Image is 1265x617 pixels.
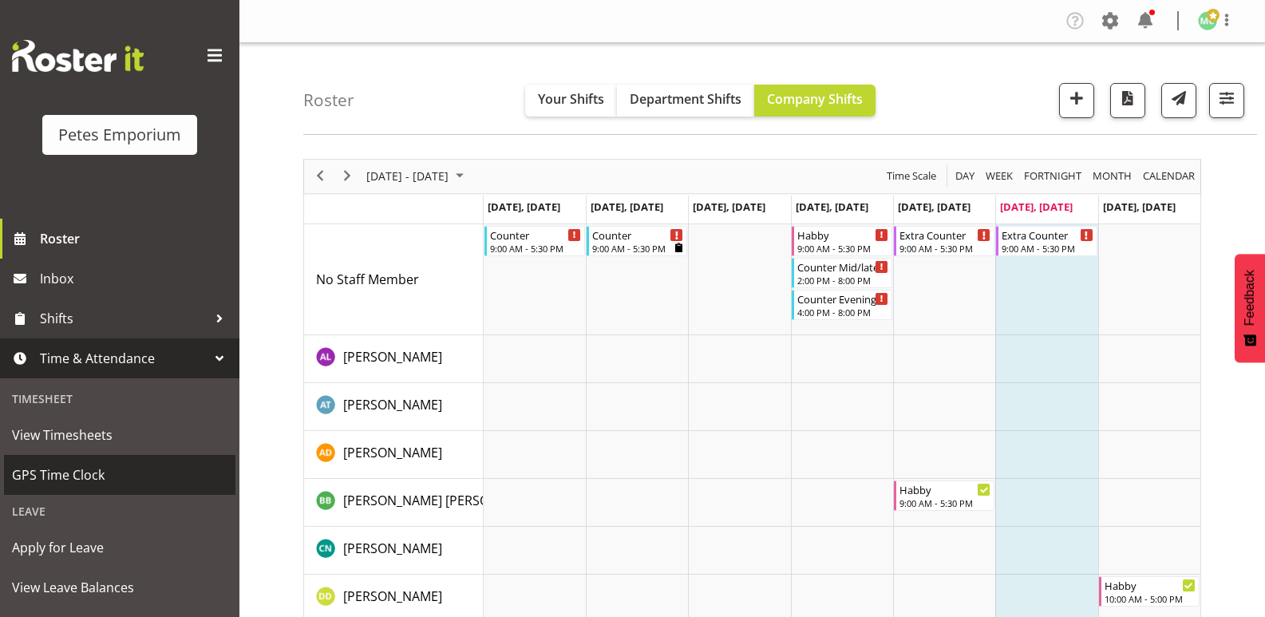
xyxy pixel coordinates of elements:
span: [DATE], [DATE] [488,200,560,214]
div: 9:00 AM - 5:30 PM [592,242,683,255]
div: Habby [899,481,990,497]
a: [PERSON_NAME] [343,395,442,414]
div: No Staff Member"s event - Extra Counter Begin From Friday, August 15, 2025 at 9:00:00 AM GMT+12:0... [894,226,994,256]
td: Abigail Lane resource [304,335,484,383]
span: Department Shifts [630,90,741,108]
span: [DATE], [DATE] [1103,200,1176,214]
span: Your Shifts [538,90,604,108]
button: Feedback - Show survey [1235,254,1265,362]
img: Rosterit website logo [12,40,144,72]
a: [PERSON_NAME] [343,347,442,366]
div: 9:00 AM - 5:30 PM [899,496,990,509]
button: Next [337,166,358,186]
button: August 2025 [364,166,471,186]
span: GPS Time Clock [12,463,227,487]
span: No Staff Member [316,271,419,288]
a: [PERSON_NAME] [343,587,442,606]
span: View Timesheets [12,423,227,447]
span: [PERSON_NAME] [343,540,442,557]
div: previous period [306,160,334,193]
div: Counter [592,227,683,243]
a: GPS Time Clock [4,455,235,495]
a: [PERSON_NAME] [343,443,442,462]
span: View Leave Balances [12,575,227,599]
td: Beena Beena resource [304,479,484,527]
span: [DATE], [DATE] [1000,200,1073,214]
a: Apply for Leave [4,528,235,568]
a: [PERSON_NAME] [343,539,442,558]
button: Download a PDF of the roster according to the set date range. [1110,83,1145,118]
div: Leave [4,495,235,528]
button: Filter Shifts [1209,83,1244,118]
span: Shifts [40,307,208,330]
div: next period [334,160,361,193]
button: Previous [310,166,331,186]
a: View Timesheets [4,415,235,455]
div: Extra Counter [1002,227,1093,243]
div: No Staff Member"s event - Counter Begin From Tuesday, August 12, 2025 at 9:00:00 AM GMT+12:00 End... [587,226,687,256]
span: Roster [40,227,231,251]
span: Apply for Leave [12,536,227,560]
span: Feedback [1243,270,1257,326]
div: Extra Counter [899,227,990,243]
span: [PERSON_NAME] [343,587,442,605]
div: 2:00 PM - 8:00 PM [797,274,888,287]
a: View Leave Balances [4,568,235,607]
img: melissa-cowen2635.jpg [1198,11,1217,30]
div: Habby [797,227,888,243]
span: [PERSON_NAME] [343,396,442,413]
button: Add a new shift [1059,83,1094,118]
div: No Staff Member"s event - Extra Counter Begin From Saturday, August 16, 2025 at 9:00:00 AM GMT+12... [996,226,1097,256]
div: No Staff Member"s event - Counter Evening Begin From Thursday, August 14, 2025 at 4:00:00 PM GMT+... [792,290,892,320]
span: Time & Attendance [40,346,208,370]
span: [DATE], [DATE] [591,200,663,214]
div: No Staff Member"s event - Habby Begin From Thursday, August 14, 2025 at 9:00:00 AM GMT+12:00 Ends... [792,226,892,256]
span: Day [954,166,976,186]
h4: Roster [303,91,354,109]
div: Petes Emporium [58,123,181,147]
div: Danielle Donselaar"s event - Habby Begin From Sunday, August 17, 2025 at 10:00:00 AM GMT+12:00 En... [1099,576,1200,607]
div: Counter [490,227,581,243]
td: Christine Neville resource [304,527,484,575]
span: Week [984,166,1014,186]
span: Inbox [40,267,231,291]
div: 9:00 AM - 5:30 PM [899,242,990,255]
button: Month [1140,166,1198,186]
span: calendar [1141,166,1196,186]
a: [PERSON_NAME] [PERSON_NAME] [343,491,544,510]
div: Timesheet [4,382,235,415]
div: No Staff Member"s event - Counter Begin From Monday, August 11, 2025 at 9:00:00 AM GMT+12:00 Ends... [484,226,585,256]
button: Department Shifts [617,85,754,117]
span: Company Shifts [767,90,863,108]
span: [DATE], [DATE] [796,200,868,214]
div: Beena Beena"s event - Habby Begin From Friday, August 15, 2025 at 9:00:00 AM GMT+12:00 Ends At Fr... [894,481,994,511]
span: Month [1091,166,1133,186]
button: Send a list of all shifts for the selected filtered period to all rostered employees. [1161,83,1196,118]
div: August 11 - 17, 2025 [361,160,473,193]
div: No Staff Member"s event - Counter Mid/late Shift Begin From Thursday, August 14, 2025 at 2:00:00 ... [792,258,892,288]
span: [DATE], [DATE] [693,200,765,214]
div: 4:00 PM - 8:00 PM [797,306,888,318]
span: Fortnight [1022,166,1083,186]
div: Counter Evening [797,291,888,307]
button: Company Shifts [754,85,876,117]
div: 9:00 AM - 5:30 PM [1002,242,1093,255]
div: 9:00 AM - 5:30 PM [797,242,888,255]
button: Timeline Day [953,166,978,186]
button: Time Scale [884,166,939,186]
button: Timeline Week [983,166,1016,186]
td: Amelia Denz resource [304,431,484,479]
div: Counter Mid/late Shift [797,259,888,275]
button: Timeline Month [1090,166,1135,186]
a: No Staff Member [316,270,419,289]
span: [PERSON_NAME] [343,348,442,366]
button: Your Shifts [525,85,617,117]
td: No Staff Member resource [304,224,484,335]
div: 9:00 AM - 5:30 PM [490,242,581,255]
span: [DATE], [DATE] [898,200,970,214]
span: [DATE] - [DATE] [365,166,450,186]
span: Time Scale [885,166,938,186]
div: Habby [1105,577,1196,593]
span: [PERSON_NAME] [PERSON_NAME] [343,492,544,509]
td: Alex-Micheal Taniwha resource [304,383,484,431]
